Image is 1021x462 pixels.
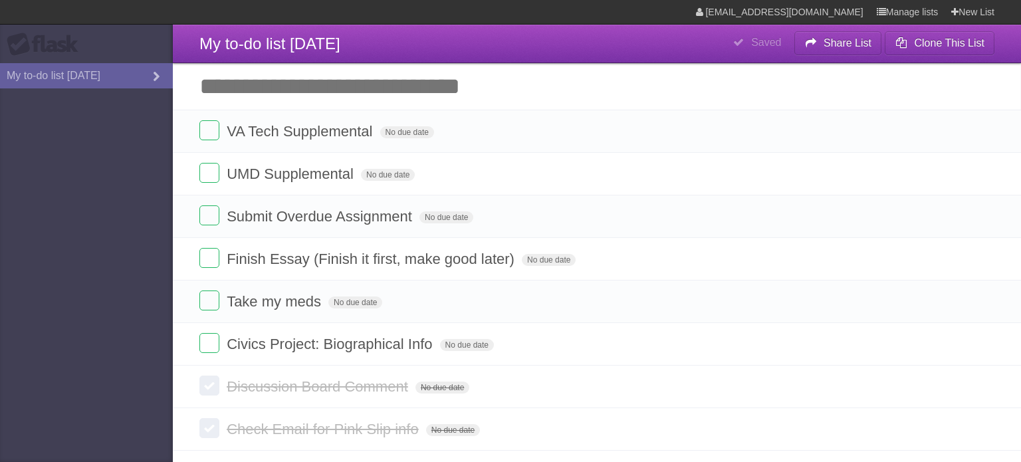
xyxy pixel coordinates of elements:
label: Done [199,205,219,225]
span: No due date [328,296,382,308]
button: Clone This List [885,31,994,55]
label: Done [199,376,219,396]
span: Submit Overdue Assignment [227,208,415,225]
span: No due date [415,382,469,394]
span: No due date [440,339,494,351]
span: No due date [361,169,415,181]
label: Done [199,333,219,353]
span: Civics Project: Biographical Info [227,336,435,352]
b: Share List [824,37,871,49]
span: Take my meds [227,293,324,310]
span: UMD Supplemental [227,166,357,182]
span: No due date [419,211,473,223]
span: Check Email for Pink Slip info [227,421,422,437]
span: Finish Essay (Finish it first, make good later) [227,251,518,267]
span: No due date [522,254,576,266]
label: Done [199,290,219,310]
span: Discussion Board Comment [227,378,411,395]
span: VA Tech Supplemental [227,123,376,140]
label: Done [199,418,219,438]
span: My to-do list [DATE] [199,35,340,53]
label: Done [199,120,219,140]
label: Done [199,163,219,183]
span: No due date [426,424,480,436]
b: Clone This List [914,37,984,49]
span: No due date [380,126,434,138]
button: Share List [794,31,882,55]
b: Saved [751,37,781,48]
label: Done [199,248,219,268]
div: Flask [7,33,86,57]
